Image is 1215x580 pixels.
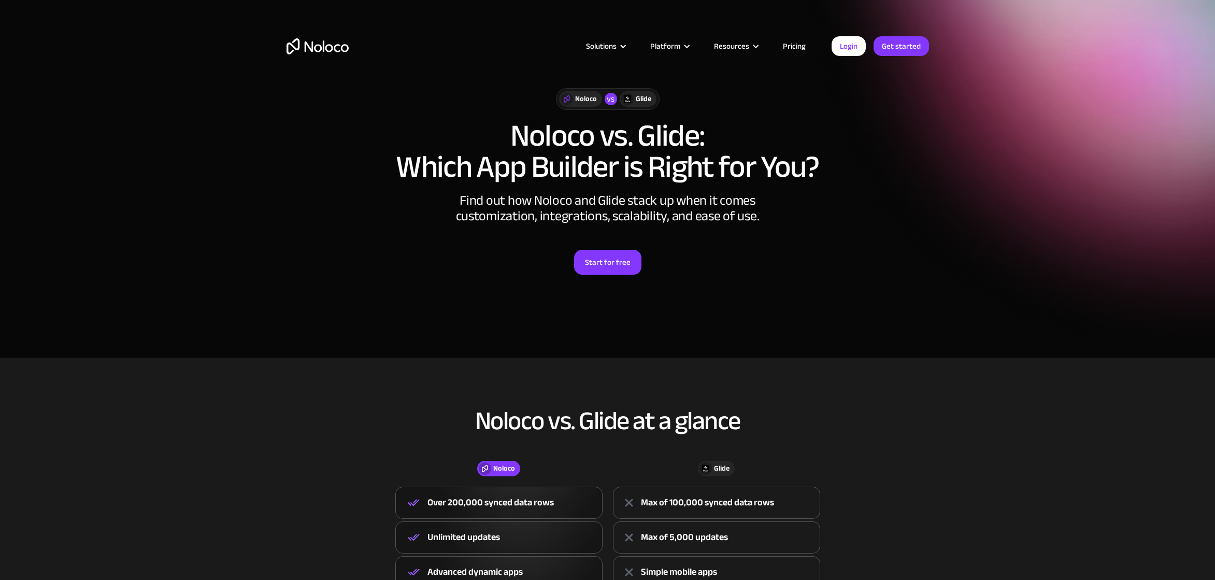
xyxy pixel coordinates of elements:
[452,193,763,224] div: Find out how Noloco and Glide stack up when it comes customization, integrations, scalability, an...
[832,36,866,56] a: Login
[575,93,597,105] div: Noloco
[287,407,929,435] h2: Noloco vs. Glide at a glance
[427,495,554,511] div: Over 200,000 synced data rows
[770,39,819,53] a: Pricing
[636,93,651,105] div: Glide
[427,530,500,545] div: Unlimited updates
[714,463,730,474] div: Glide
[650,39,680,53] div: Platform
[493,463,515,474] div: Noloco
[287,120,929,182] h1: Noloco vs. Glide: Which App Builder is Right for You?
[641,530,728,545] div: Max of 5,000 updates
[641,564,717,580] div: Simple mobile apps
[605,93,617,105] div: vs
[637,39,701,53] div: Platform
[574,250,641,275] a: Start for free
[573,39,637,53] div: Solutions
[701,39,770,53] div: Resources
[641,495,774,511] div: Max of 100,000 synced data rows
[874,36,929,56] a: Get started
[427,564,523,580] div: Advanced dynamic apps
[287,38,349,54] a: home
[714,39,749,53] div: Resources
[586,39,617,53] div: Solutions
